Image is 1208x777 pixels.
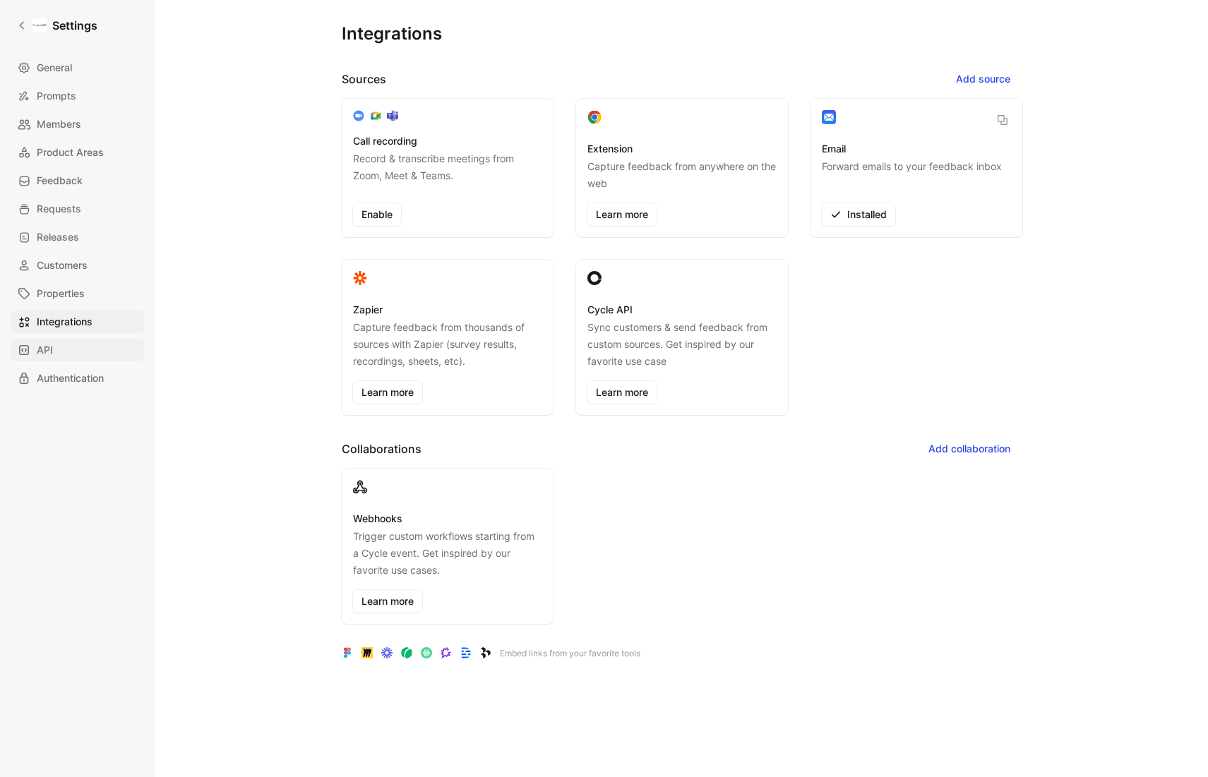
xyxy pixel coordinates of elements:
h1: Integrations [342,23,442,45]
h3: Zapier [353,301,383,318]
a: Authentication [11,367,144,390]
span: Integrations [37,313,92,330]
a: Settings [11,11,103,40]
a: General [11,56,144,79]
span: General [37,59,72,76]
span: Releases [37,229,79,246]
p: Sync customers & send feedback from custom sources. Get inspired by our favorite use case [587,319,777,370]
span: Members [37,116,81,133]
a: Releases [11,226,144,248]
button: Add source [944,68,1022,90]
a: Feedback [11,169,144,192]
h2: Sources [342,71,386,88]
button: Add collaboration [916,438,1022,460]
span: Prompts [37,88,76,104]
a: Members [11,113,144,135]
p: Embed links from your favorite tools [500,646,640,661]
h1: Settings [52,17,97,34]
a: Learn more [353,381,422,404]
span: Feedback [37,172,83,189]
p: Trigger custom workflows starting from a Cycle event. Get inspired by our favorite use cases. [353,528,542,579]
span: Requests [37,200,81,217]
a: Learn more [587,381,657,404]
a: Integrations [11,311,144,333]
h3: Email [822,140,846,157]
span: Add source [956,71,1010,88]
span: Customers [37,257,88,274]
h3: Cycle API [587,301,633,318]
h3: Extension [587,140,633,157]
p: Capture feedback from thousands of sources with Zapier (survey results, recordings, sheets, etc). [353,319,542,370]
p: Record & transcribe meetings from Zoom, Meet & Teams. [353,150,542,192]
a: Prompts [11,85,144,107]
span: Add collaboration [928,440,1010,457]
a: API [11,339,144,361]
h3: Webhooks [353,510,402,527]
span: API [37,342,53,359]
a: Properties [11,282,144,305]
h3: Call recording [353,133,417,150]
span: Product Areas [37,144,104,161]
span: Properties [37,285,85,302]
span: Authentication [37,370,104,387]
a: Customers [11,254,144,277]
button: Enable [353,203,401,226]
a: Learn more [587,203,657,226]
a: Requests [11,198,144,220]
h2: Collaborations [342,440,421,457]
button: Installed [822,203,895,226]
p: Forward emails to your feedback inbox [822,158,1002,192]
p: Capture feedback from anywhere on the web [587,158,777,192]
span: Enable [361,206,393,223]
a: Learn more [353,590,422,613]
a: Product Areas [11,141,144,164]
span: Installed [830,206,887,223]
